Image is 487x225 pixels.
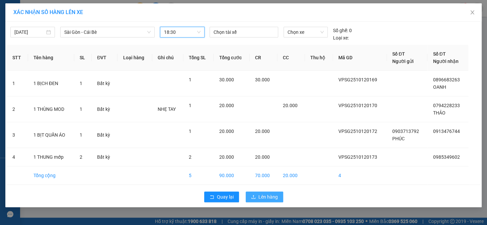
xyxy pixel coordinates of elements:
[164,27,200,37] span: 18:30
[433,103,460,108] span: 0794228233
[338,154,377,160] span: VPSG2510120173
[28,148,74,166] td: 1 THUNG mớp
[189,77,191,82] span: 1
[392,129,419,134] span: 0903713792
[74,45,92,71] th: SL
[255,129,270,134] span: 20.000
[147,30,151,34] span: down
[392,59,414,64] span: Người gửi
[158,106,176,112] span: NHẸ TAY
[288,27,324,37] span: Chọn xe
[277,45,305,71] th: CC
[392,51,405,57] span: Số ĐT
[338,77,377,82] span: VPSG2510120169
[433,154,460,160] span: 0985349602
[80,154,82,160] span: 2
[433,110,445,116] span: THẢO
[246,192,283,202] button: uploadLên hàng
[28,122,74,148] td: 1 BỊT QUẦN ÁO
[214,166,250,185] td: 90.000
[117,45,152,71] th: Loại hàng
[92,148,117,166] td: Bất kỳ
[92,96,117,122] td: Bất kỳ
[219,77,234,82] span: 30.000
[250,166,277,185] td: 70.000
[277,166,305,185] td: 20.000
[189,103,191,108] span: 1
[250,45,277,71] th: CR
[92,71,117,96] td: Bất kỳ
[463,3,482,22] button: Close
[28,166,74,185] td: Tổng cộng
[189,129,191,134] span: 1
[433,77,460,82] span: 0896683263
[80,106,82,112] span: 1
[251,195,256,200] span: upload
[338,129,377,134] span: VPSG2510120172
[338,103,377,108] span: VPSG2510120170
[258,193,278,201] span: Lên hàng
[92,122,117,148] td: Bất kỳ
[7,96,28,122] td: 2
[28,45,74,71] th: Tên hàng
[80,132,82,138] span: 1
[13,9,83,15] span: XÁC NHẬN SỐ HÀNG LÊN XE
[333,34,349,42] span: Loại xe:
[392,136,405,141] span: PHÚC
[189,154,191,160] span: 2
[255,154,270,160] span: 20.000
[433,51,445,57] span: Số ĐT
[28,96,74,122] td: 1 THÙNG MOD
[255,77,270,82] span: 30.000
[217,193,234,201] span: Quay lại
[7,71,28,96] td: 1
[92,45,117,71] th: ĐVT
[470,10,475,15] span: close
[333,45,387,71] th: Mã GD
[28,71,74,96] td: 1 BỊCH ĐEN
[7,122,28,148] td: 3
[333,166,387,185] td: 4
[7,45,28,71] th: STT
[219,129,234,134] span: 20.000
[433,129,460,134] span: 0913476744
[7,148,28,166] td: 4
[64,27,151,37] span: Sài Gòn - Cái Bè
[183,45,214,71] th: Tổng SL
[333,27,352,34] div: 0
[433,59,458,64] span: Người nhận
[210,195,214,200] span: rollback
[204,192,239,202] button: rollbackQuay lại
[183,166,214,185] td: 5
[219,103,234,108] span: 20.000
[14,28,45,36] input: 12/10/2025
[305,45,333,71] th: Thu hộ
[283,103,298,108] span: 20.000
[219,154,234,160] span: 20.000
[80,81,82,86] span: 1
[433,84,446,90] span: OANH
[152,45,183,71] th: Ghi chú
[333,27,348,34] span: Số ghế:
[214,45,250,71] th: Tổng cước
